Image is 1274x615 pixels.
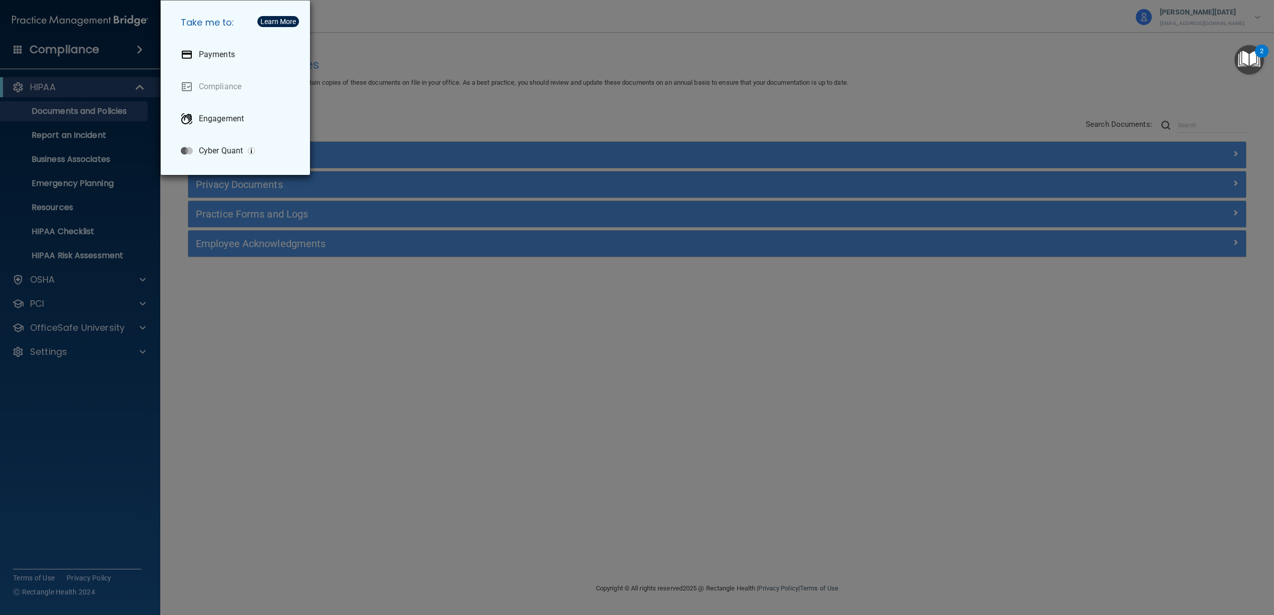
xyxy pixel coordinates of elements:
[199,50,235,60] p: Payments
[257,16,299,27] button: Learn More
[173,41,302,69] a: Payments
[173,137,302,165] a: Cyber Quant
[1260,51,1263,64] div: 2
[173,73,302,101] a: Compliance
[199,114,244,124] p: Engagement
[1234,45,1264,75] button: Open Resource Center, 2 new notifications
[173,9,302,37] h5: Take me to:
[199,146,243,156] p: Cyber Quant
[173,105,302,133] a: Engagement
[260,18,296,25] div: Learn More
